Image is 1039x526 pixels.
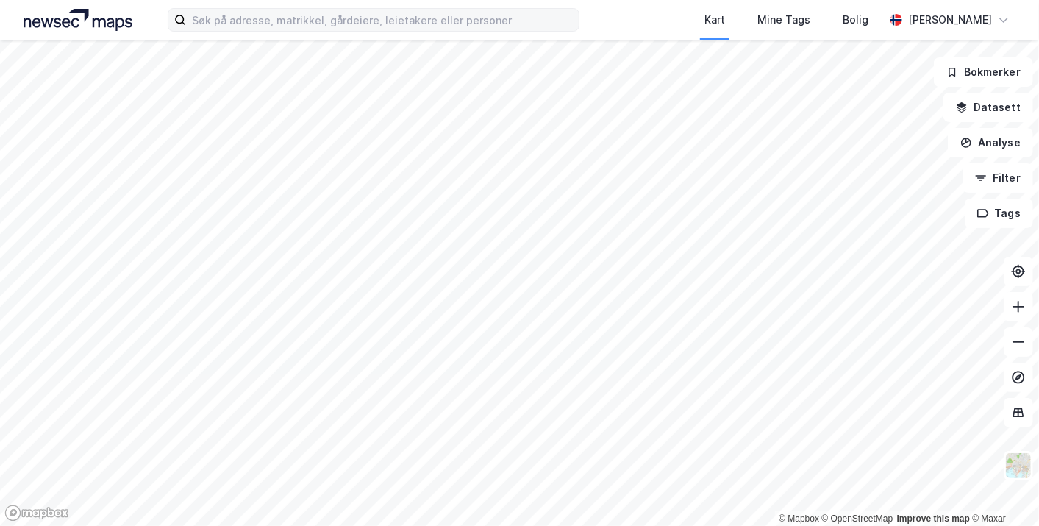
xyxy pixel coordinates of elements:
[908,11,992,29] div: [PERSON_NAME]
[779,513,819,524] a: Mapbox
[4,505,69,522] a: Mapbox homepage
[843,11,868,29] div: Bolig
[704,11,725,29] div: Kart
[948,128,1033,157] button: Analyse
[897,513,970,524] a: Improve this map
[965,455,1039,526] div: Kontrollprogram for chat
[186,9,579,31] input: Søk på adresse, matrikkel, gårdeiere, leietakere eller personer
[822,513,893,524] a: OpenStreetMap
[943,93,1033,122] button: Datasett
[963,163,1033,193] button: Filter
[1004,452,1032,480] img: Z
[757,11,810,29] div: Mine Tags
[24,9,132,31] img: logo.a4113a55bc3d86da70a041830d287a7e.svg
[934,57,1033,87] button: Bokmerker
[965,199,1033,228] button: Tags
[965,455,1039,526] iframe: Chat Widget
